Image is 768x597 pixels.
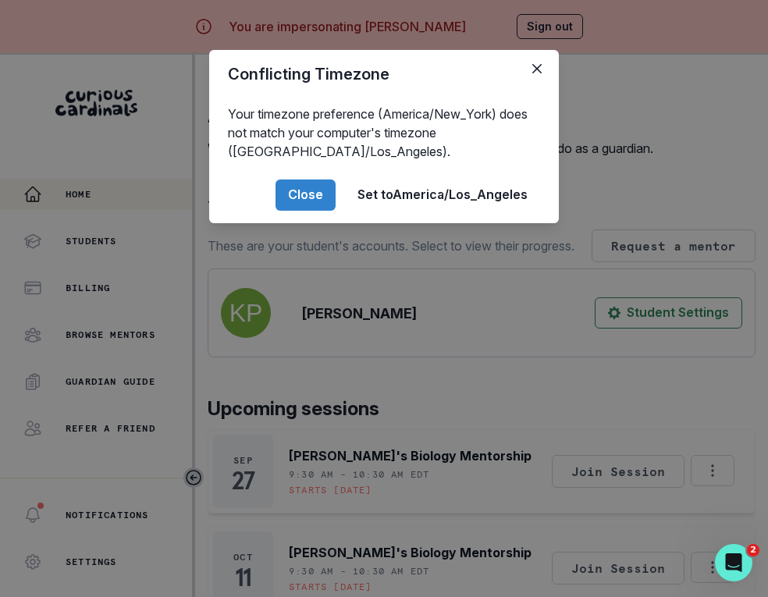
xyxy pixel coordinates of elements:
[715,544,752,581] iframe: Intercom live chat
[209,50,559,98] header: Conflicting Timezone
[345,179,540,211] button: Set toAmerica/Los_Angeles
[747,544,759,556] span: 2
[276,179,336,211] button: Close
[524,56,549,81] button: Close
[209,98,559,167] div: Your timezone preference (America/New_York) does not match your computer's timezone ([GEOGRAPHIC_...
